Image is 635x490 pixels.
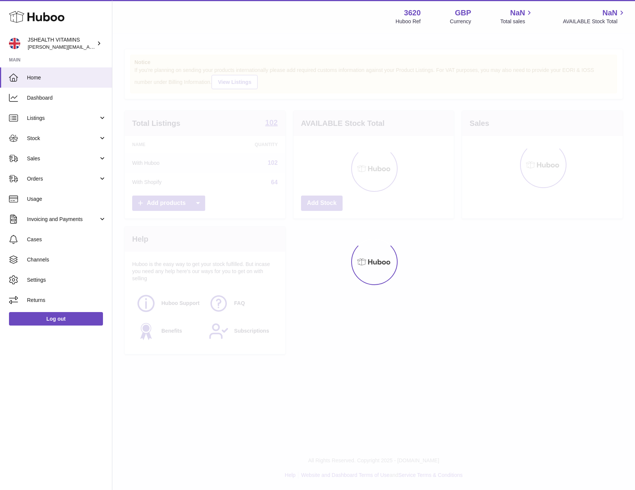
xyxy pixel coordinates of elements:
img: francesca@jshealthvitamins.com [9,38,20,49]
span: NaN [510,8,525,18]
div: JSHEALTH VITAMINS [28,36,95,51]
span: Total sales [500,18,534,25]
span: Settings [27,276,106,284]
div: Currency [450,18,471,25]
a: NaN Total sales [500,8,534,25]
div: Huboo Ref [396,18,421,25]
span: NaN [602,8,617,18]
span: Dashboard [27,94,106,102]
span: Cases [27,236,106,243]
strong: 3620 [404,8,421,18]
span: AVAILABLE Stock Total [563,18,626,25]
span: Channels [27,256,106,263]
strong: GBP [455,8,471,18]
span: Invoicing and Payments [27,216,98,223]
span: Returns [27,297,106,304]
span: Usage [27,196,106,203]
a: NaN AVAILABLE Stock Total [563,8,626,25]
span: Listings [27,115,98,122]
span: Sales [27,155,98,162]
span: [PERSON_NAME][EMAIL_ADDRESS][DOMAIN_NAME] [28,44,150,50]
span: Orders [27,175,98,182]
span: Home [27,74,106,81]
a: Log out [9,312,103,326]
span: Stock [27,135,98,142]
